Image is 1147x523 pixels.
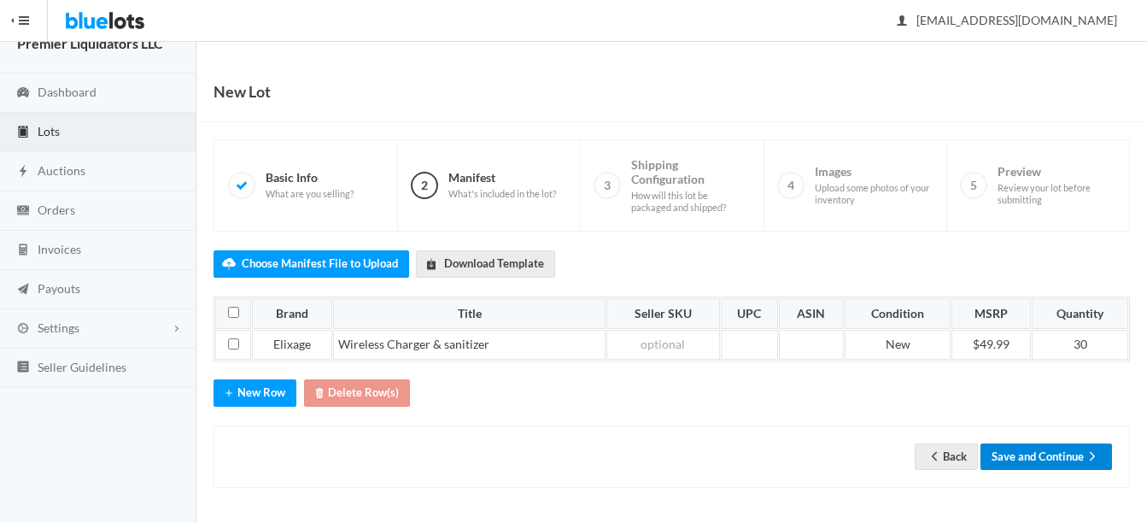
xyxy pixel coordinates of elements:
th: UPC [721,298,778,329]
span: Dashboard [38,85,97,99]
ion-icon: download [423,257,440,273]
button: Save and Continuearrow forward [980,444,1112,470]
span: Upload some photos of your inventory [815,182,933,205]
ion-icon: paper plane [15,282,32,298]
button: trashDelete Row(s) [304,379,410,406]
ion-icon: arrow back [926,450,943,466]
span: [EMAIL_ADDRESS][DOMAIN_NAME] [898,13,1117,27]
span: Review your lot before submitting [998,182,1115,205]
ion-icon: person [893,14,910,30]
td: New [845,330,951,361]
th: Condition [845,298,951,329]
ion-icon: cash [15,203,32,220]
label: Choose Manifest File to Upload [214,250,409,277]
th: Title [333,298,605,329]
ion-icon: trash [311,386,328,403]
ion-icon: flash [15,164,32,180]
span: 5 [960,172,987,199]
span: Manifest [448,170,556,200]
span: 4 [777,172,805,199]
td: Wireless Charger & sanitizer [333,330,605,361]
span: Images [815,164,933,205]
a: downloadDownload Template [416,250,555,277]
th: Seller SKU [606,298,720,329]
span: 2 [411,172,438,199]
th: ASIN [779,298,844,329]
span: Shipping Configuration [631,157,749,214]
span: What are you selling? [266,188,354,200]
th: Quantity [1032,298,1128,329]
a: arrow backBack [915,444,978,470]
span: What's included in the lot? [448,188,556,200]
strong: Premier Liquidators LLC [17,35,163,51]
span: Auctions [38,163,85,178]
span: Lots [38,124,60,138]
h1: New Lot [214,79,271,104]
ion-icon: list box [15,360,32,376]
span: Payouts [38,281,80,296]
span: How will this lot be packaged and shipped? [631,190,749,213]
td: $49.99 [951,330,1031,361]
td: Elixage [252,330,332,361]
span: Invoices [38,242,81,256]
span: Orders [38,203,75,217]
span: Settings [38,320,79,335]
button: addNew Row [214,379,296,406]
span: 3 [594,172,621,199]
ion-icon: clipboard [15,125,32,141]
span: Basic Info [266,170,354,200]
ion-icon: add [220,386,237,403]
ion-icon: speedometer [15,85,32,102]
th: Brand [252,298,332,329]
span: Seller Guidelines [38,360,126,374]
th: MSRP [951,298,1031,329]
ion-icon: calculator [15,243,32,259]
ion-icon: cloud upload [220,257,237,273]
span: Preview [998,164,1115,205]
ion-icon: cog [15,321,32,338]
td: 30 [1032,330,1128,361]
ion-icon: arrow forward [1084,450,1101,466]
